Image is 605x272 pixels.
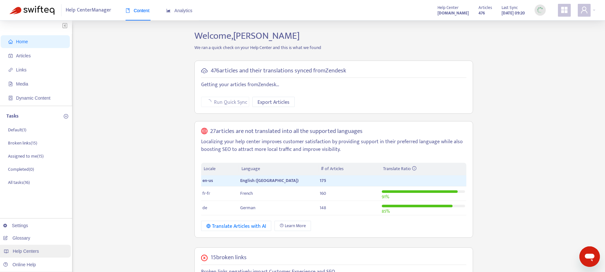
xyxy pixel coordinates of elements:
span: Learn More [285,222,306,229]
span: appstore [560,6,568,14]
span: 91 % [382,193,389,201]
span: close-circle [201,255,208,261]
div: Translate Articles with AI [206,222,266,230]
img: Swifteq [10,6,54,15]
p: Tasks [6,112,19,120]
p: Default ( 1 ) [8,127,26,133]
button: Export Articles [252,97,295,107]
p: Broken links ( 15 ) [8,140,37,146]
span: container [8,96,13,100]
span: Export Articles [258,98,290,106]
span: Help Center Manager [66,4,111,16]
span: Help Center [437,4,459,11]
strong: 476 [478,10,485,17]
span: French [240,190,253,197]
a: [DOMAIN_NAME] [437,9,469,17]
span: en-us [202,177,213,184]
span: Dynamic Content [16,95,50,101]
button: Run Quick Sync [201,97,249,107]
a: Online Help [3,262,36,267]
img: sync_loading.0b5143dde30e3a21642e.gif [536,6,544,14]
p: All tasks ( 16 ) [8,179,30,186]
span: German [240,204,255,211]
h5: 476 articles and their translations synced from Zendesk [211,67,346,75]
span: link [8,68,13,72]
p: We ran a quick check on your Help Center and this is what we found [190,44,478,51]
span: Home [16,39,28,44]
span: fr-fr [202,190,210,197]
span: Help Centers [13,249,39,254]
h5: 27 articles are not translated into all the supported languages [210,128,363,135]
span: Welcome, [PERSON_NAME] [194,28,300,44]
iframe: Button to launch messaging window [579,246,600,267]
span: 148 [320,204,326,211]
span: user [580,6,588,14]
span: Analytics [166,8,192,13]
span: English ([GEOGRAPHIC_DATA]) [240,177,298,184]
span: book [126,8,130,13]
span: de [202,204,207,211]
span: Links [16,67,27,72]
span: Run Quick Sync [214,98,247,106]
span: Last Sync [502,4,518,11]
span: area-chart [166,8,171,13]
p: Assigned to me ( 15 ) [8,153,44,160]
span: 175 [320,177,326,184]
span: home [8,39,13,44]
span: file-image [8,82,13,86]
p: Localizing your help center improves customer satisfaction by providing support in their preferre... [201,138,466,153]
span: loading [206,99,211,104]
strong: [DATE] 09:20 [502,10,525,17]
a: Glossary [3,235,30,241]
th: # of Articles [318,163,380,175]
a: Learn More [274,221,311,231]
th: Language [239,163,318,175]
span: cloud-sync [201,68,208,74]
p: Completed ( 0 ) [8,166,34,173]
span: Articles [16,53,31,58]
h5: 15 broken links [211,254,247,261]
span: Content [126,8,150,13]
span: plus-circle [64,114,68,119]
span: Articles [478,4,492,11]
p: Getting your articles from Zendesk ... [201,81,466,89]
th: Locale [201,163,239,175]
a: Settings [3,223,28,228]
span: 160 [320,190,326,197]
div: Translate Ratio [383,165,464,172]
button: Translate Articles with AI [201,221,271,231]
span: 85 % [382,208,390,215]
span: account-book [8,54,13,58]
strong: [DOMAIN_NAME] [437,10,469,17]
span: global [201,128,208,135]
span: Media [16,81,28,87]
